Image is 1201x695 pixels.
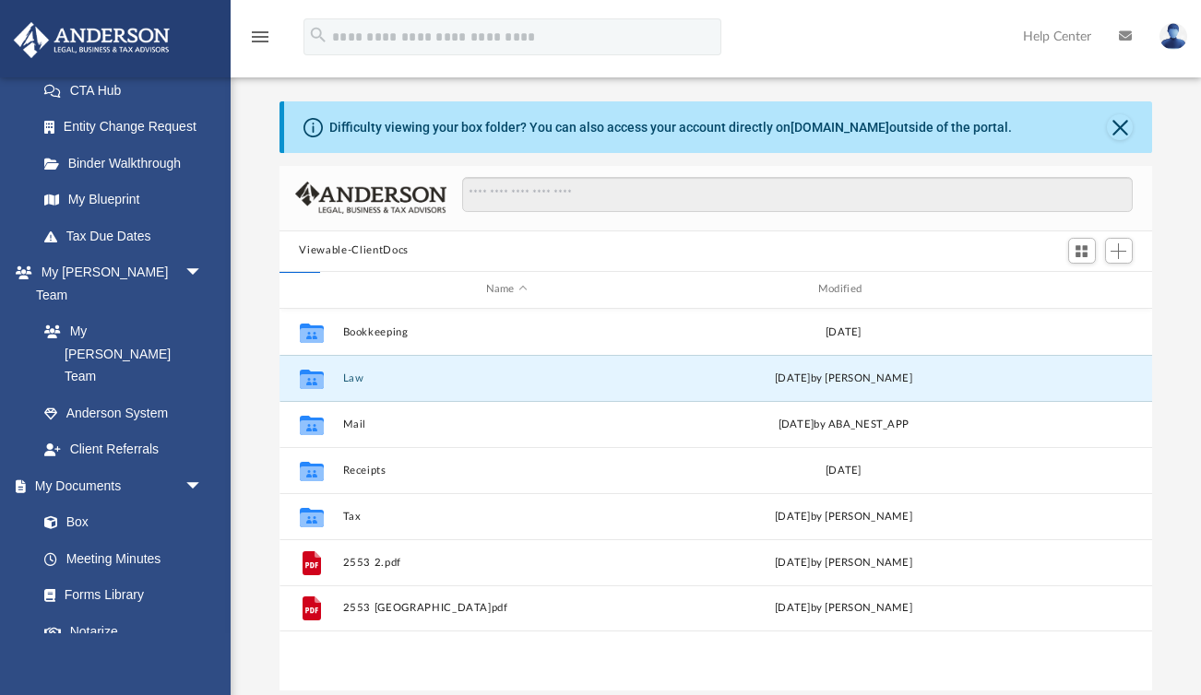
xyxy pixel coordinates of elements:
[26,182,221,218] a: My Blueprint
[26,431,221,468] a: Client Referrals
[249,35,271,48] a: menu
[341,281,671,298] div: Name
[1016,281,1145,298] div: id
[679,600,1007,617] div: [DATE] by [PERSON_NAME]
[26,577,212,614] a: Forms Library
[679,508,1007,524] div: [DATE] by [PERSON_NAME]
[1105,238,1133,264] button: Add
[342,511,671,523] button: Tax
[26,313,212,395] a: My [PERSON_NAME] Team
[26,218,231,254] a: Tax Due Dates
[791,120,889,135] a: [DOMAIN_NAME]
[679,370,1007,386] div: [DATE] by [PERSON_NAME]
[679,324,1007,340] div: [DATE]
[342,372,671,384] button: Law
[279,309,1153,691] div: grid
[1068,238,1096,264] button: Switch to Grid View
[308,25,328,45] i: search
[342,465,671,477] button: Receipts
[299,242,408,259] button: Viewable-ClientDocs
[462,177,1132,212] input: Search files and folders
[184,467,221,505] span: arrow_drop_down
[679,462,1007,478] div: [DATE]
[342,418,671,430] button: Mail
[13,254,221,313] a: My [PERSON_NAME] Teamarrow_drop_down
[184,254,221,292] span: arrow_drop_down
[26,504,212,541] a: Box
[342,557,671,569] button: 2553 2.pdf
[8,22,175,58] img: Anderson Advisors Platinum Portal
[26,109,231,146] a: Entity Change Request
[287,281,333,298] div: id
[26,145,231,182] a: Binder Walkthrough
[26,72,231,109] a: CTA Hub
[26,395,221,431] a: Anderson System
[26,540,221,577] a: Meeting Minutes
[679,416,1007,432] div: [DATE] by ABA_NEST_APP
[1107,114,1133,140] button: Close
[342,602,671,614] button: 2553 [GEOGRAPHIC_DATA]pdf
[679,554,1007,571] div: [DATE] by [PERSON_NAME]
[342,326,671,338] button: Bookkeeping
[678,281,1007,298] div: Modified
[26,613,221,650] a: Notarize
[329,118,1012,137] div: Difficulty viewing your box folder? You can also access your account directly on outside of the p...
[13,467,221,504] a: My Documentsarrow_drop_down
[249,26,271,48] i: menu
[1159,23,1187,50] img: User Pic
